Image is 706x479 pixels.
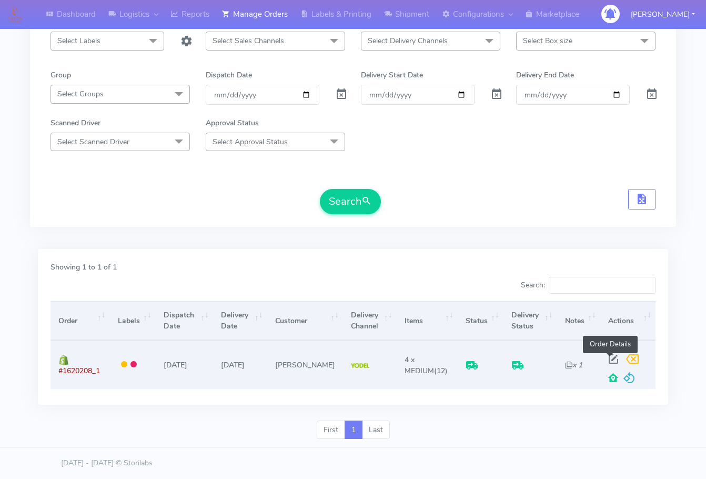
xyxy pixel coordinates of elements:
[213,36,284,46] span: Select Sales Channels
[345,421,362,440] a: 1
[405,355,448,376] span: (12)
[51,117,100,128] label: Scanned Driver
[156,301,213,341] th: Dispatch Date: activate to sort column ascending
[156,341,213,388] td: [DATE]
[397,301,458,341] th: Items: activate to sort column ascending
[58,366,100,376] span: #1620208_1
[361,69,423,81] label: Delivery Start Date
[110,301,156,341] th: Labels: activate to sort column ascending
[51,262,117,273] label: Showing 1 to 1 of 1
[458,301,503,341] th: Status: activate to sort column ascending
[57,137,129,147] span: Select Scanned Driver
[368,36,448,46] span: Select Delivery Channels
[557,301,600,341] th: Notes: activate to sort column ascending
[623,4,703,25] button: [PERSON_NAME]
[521,277,655,294] label: Search:
[600,301,655,341] th: Actions: activate to sort column ascending
[267,301,342,341] th: Customer: activate to sort column ascending
[213,341,267,388] td: [DATE]
[57,89,104,99] span: Select Groups
[57,36,100,46] span: Select Labels
[523,36,572,46] span: Select Box size
[343,301,397,341] th: Delivery Channel: activate to sort column ascending
[516,69,574,81] label: Delivery End Date
[405,355,434,376] span: 4 x MEDIUM
[565,360,582,370] i: x 1
[351,363,369,368] img: Yodel
[213,301,267,341] th: Delivery Date: activate to sort column ascending
[267,341,342,388] td: [PERSON_NAME]
[320,189,381,214] button: Search
[206,117,259,128] label: Approval Status
[213,137,288,147] span: Select Approval Status
[58,355,69,365] img: shopify.png
[206,69,252,81] label: Dispatch Date
[503,301,557,341] th: Delivery Status: activate to sort column ascending
[51,301,110,341] th: Order: activate to sort column ascending
[549,277,655,294] input: Search:
[51,69,71,81] label: Group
